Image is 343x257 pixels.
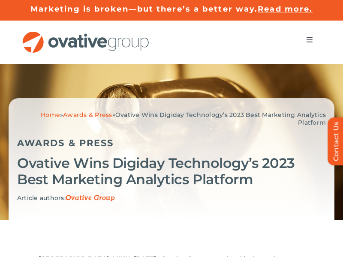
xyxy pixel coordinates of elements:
[298,31,322,48] nav: Menu
[115,111,326,126] span: Ovative Wins Digiday Technology’s 2023 Best Marketing Analytics Platform
[17,137,114,148] a: Awards & Press
[41,111,326,126] span: » »
[258,4,313,14] a: Read more.
[66,194,115,202] span: Ovative Group
[30,4,258,14] a: Marketing is broken—but there’s a better way.
[17,194,326,202] p: Article authors:
[17,155,326,188] h2: Ovative Wins Digiday Technology’s 2023 Best Marketing Analytics Platform
[63,111,112,119] a: Awards & Press
[41,111,60,119] a: Home
[21,30,150,39] a: OG_Full_horizontal_RGB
